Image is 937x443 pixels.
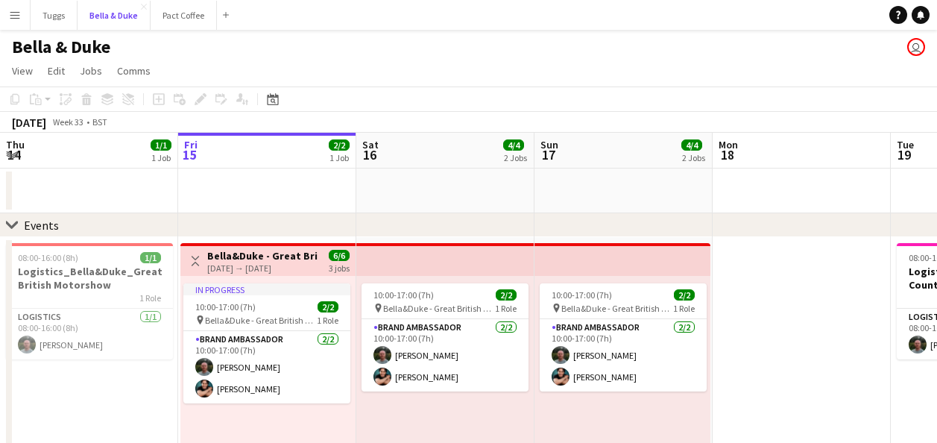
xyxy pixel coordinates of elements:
span: 1 Role [495,303,517,314]
app-card-role: Logistics1/108:00-16:00 (8h)[PERSON_NAME] [6,309,173,359]
span: Thu [6,138,25,151]
app-job-card: In progress10:00-17:00 (7h)2/2 Bella&Duke - Great British Motorshow1 RoleBrand Ambassador2/210:00... [183,283,350,403]
span: 1 Role [673,303,695,314]
a: Edit [42,61,71,81]
h3: Logistics_Bella&Duke_Great British Motorshow [6,265,173,292]
app-user-avatar: Chubby Bear [907,38,925,56]
app-card-role: Brand Ambassador2/210:00-17:00 (7h)[PERSON_NAME][PERSON_NAME] [362,319,529,392]
app-job-card: 10:00-17:00 (7h)2/2 Bella&Duke - Great British Motorshow1 RoleBrand Ambassador2/210:00-17:00 (7h)... [540,283,707,392]
span: 1 Role [317,315,338,326]
span: 19 [895,146,914,163]
span: Mon [719,138,738,151]
span: 08:00-16:00 (8h) [18,252,78,263]
span: 1/1 [140,252,161,263]
a: Comms [111,61,157,81]
span: 17 [538,146,558,163]
span: 4/4 [681,139,702,151]
button: Bella & Duke [78,1,151,30]
div: 1 Job [151,152,171,163]
div: [DATE] → [DATE] [207,263,318,274]
span: Sat [362,138,379,151]
span: 1 Role [139,292,161,304]
span: Sun [540,138,558,151]
span: Jobs [80,64,102,78]
span: Tue [897,138,914,151]
div: In progress [183,283,350,295]
app-card-role: Brand Ambassador2/210:00-17:00 (7h)[PERSON_NAME][PERSON_NAME] [183,331,350,403]
h3: Bella&Duke - Great British Motorshow [207,249,318,263]
span: Fri [184,138,198,151]
h1: Bella & Duke [12,36,110,58]
span: 2/2 [496,289,517,301]
app-card-role: Brand Ambassador2/210:00-17:00 (7h)[PERSON_NAME][PERSON_NAME] [540,319,707,392]
div: 3 jobs [329,261,350,274]
span: Bella&Duke - Great British Motorshow [383,303,495,314]
span: 15 [182,146,198,163]
span: Bella&Duke - Great British Motorshow [205,315,317,326]
span: Comms [117,64,151,78]
div: 1 Job [329,152,349,163]
a: Jobs [74,61,108,81]
a: View [6,61,39,81]
span: 6/6 [329,250,350,261]
span: 1/1 [151,139,171,151]
span: 2/2 [674,289,695,301]
span: 10:00-17:00 (7h) [373,289,434,301]
span: View [12,64,33,78]
app-job-card: 10:00-17:00 (7h)2/2 Bella&Duke - Great British Motorshow1 RoleBrand Ambassador2/210:00-17:00 (7h)... [362,283,529,392]
span: 10:00-17:00 (7h) [195,301,256,312]
div: [DATE] [12,115,46,130]
div: BST [92,116,107,128]
div: 2 Jobs [682,152,705,163]
span: 2/2 [318,301,338,312]
div: 2 Jobs [504,152,527,163]
span: 18 [716,146,738,163]
span: Week 33 [49,116,86,128]
span: Edit [48,64,65,78]
span: 10:00-17:00 (7h) [552,289,612,301]
span: 4/4 [503,139,524,151]
button: Pact Coffee [151,1,217,30]
span: 14 [4,146,25,163]
span: Bella&Duke - Great British Motorshow [561,303,673,314]
button: Tuggs [31,1,78,30]
div: Events [24,218,59,233]
span: 2/2 [329,139,350,151]
app-job-card: 08:00-16:00 (8h)1/1Logistics_Bella&Duke_Great British Motorshow1 RoleLogistics1/108:00-16:00 (8h)... [6,243,173,359]
span: 16 [360,146,379,163]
